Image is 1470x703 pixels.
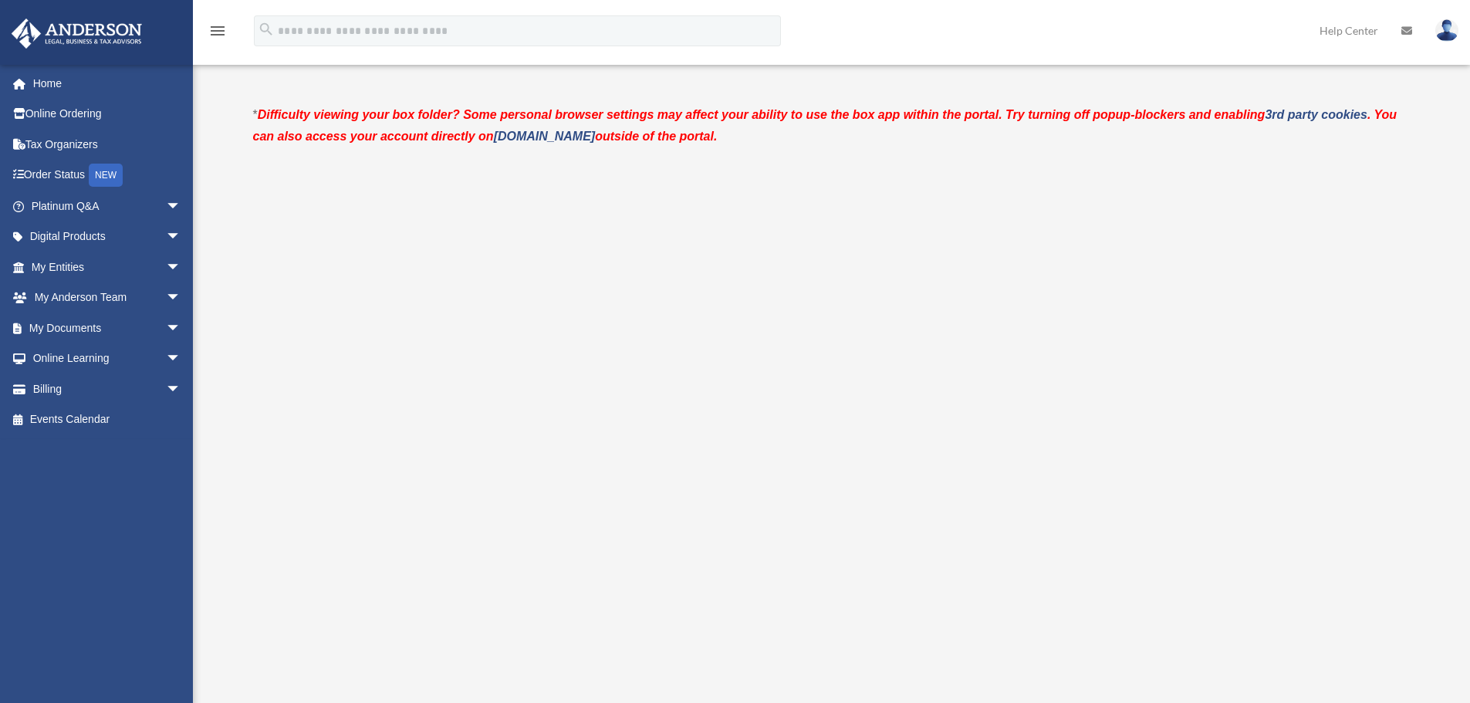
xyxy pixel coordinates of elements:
i: search [258,21,275,38]
span: arrow_drop_down [166,282,197,314]
a: [DOMAIN_NAME] [494,130,596,143]
a: Digital Productsarrow_drop_down [11,221,204,252]
a: Tax Organizers [11,129,204,160]
span: arrow_drop_down [166,313,197,344]
a: Billingarrow_drop_down [11,373,204,404]
img: User Pic [1435,19,1458,42]
a: Online Learningarrow_drop_down [11,343,204,374]
a: Home [11,68,204,99]
div: NEW [89,164,123,187]
i: menu [208,22,227,40]
img: Anderson Advisors Platinum Portal [7,19,147,49]
span: arrow_drop_down [166,343,197,375]
a: Order StatusNEW [11,160,204,191]
strong: Difficulty viewing your box folder? Some personal browser settings may affect your ability to use... [253,108,1397,143]
a: My Anderson Teamarrow_drop_down [11,282,204,313]
a: My Documentsarrow_drop_down [11,313,204,343]
a: 3rd party cookies [1265,108,1367,121]
span: arrow_drop_down [166,221,197,253]
span: arrow_drop_down [166,373,197,405]
a: Platinum Q&Aarrow_drop_down [11,191,204,221]
span: arrow_drop_down [166,252,197,283]
span: arrow_drop_down [166,191,197,222]
a: My Entitiesarrow_drop_down [11,252,204,282]
a: Events Calendar [11,404,204,435]
a: Online Ordering [11,99,204,130]
a: menu [208,27,227,40]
